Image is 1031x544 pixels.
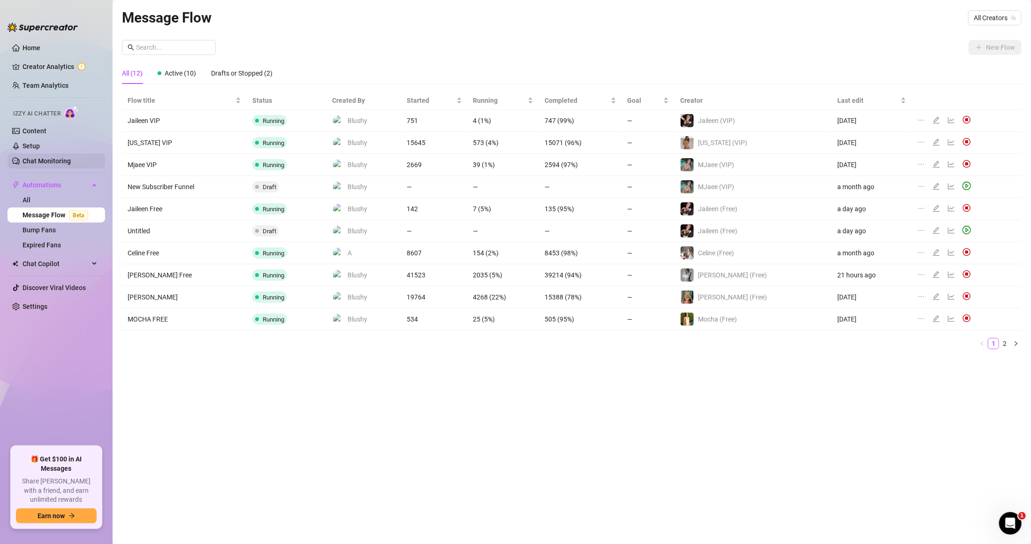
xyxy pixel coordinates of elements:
button: right [1010,338,1022,349]
span: ellipsis [917,138,925,146]
span: right [1013,341,1019,346]
td: a month ago [832,242,911,264]
td: — [622,308,675,330]
td: 747 (99%) [539,110,622,132]
span: A [348,248,352,258]
span: Earn now [38,512,65,520]
th: Completed [539,92,622,110]
td: [PERSON_NAME] [122,286,247,308]
span: Running [473,95,526,106]
a: Discover Viral Videos [23,284,86,291]
td: 21 hours ago [832,264,911,286]
span: 1 [1018,512,1026,520]
td: — [622,264,675,286]
td: New Subscriber Funnel [122,176,247,198]
th: Running [468,92,539,110]
span: Running [263,139,284,146]
button: Earn nowarrow-right [16,508,97,523]
button: New Flow [969,40,1022,55]
span: line-chart [948,271,955,278]
span: Share [PERSON_NAME] with a friend, and earn unlimited rewards [16,477,97,505]
td: a month ago [832,176,911,198]
span: Running [263,117,284,124]
span: line-chart [948,249,955,256]
img: Blushy [333,270,344,281]
td: 4268 (22%) [468,286,539,308]
div: All (12) [122,68,143,78]
span: Jaileen (VIP) [698,117,735,124]
img: Ellie (Free) [681,291,694,304]
a: Creator Analytics exclamation-circle [23,59,98,74]
span: ellipsis [917,227,925,234]
td: — [401,176,467,198]
img: svg%3e [963,270,971,278]
img: svg%3e [963,292,971,300]
span: ellipsis [917,249,925,256]
img: svg%3e [963,160,971,168]
span: Blushy [348,270,368,280]
img: Blushy [333,160,344,170]
td: 15071 (96%) [539,132,622,154]
span: edit [932,138,940,146]
span: ellipsis [917,315,925,322]
span: ellipsis [917,293,925,300]
th: Status [247,92,326,110]
img: Blushy [333,226,344,237]
td: MOCHA FREE [122,308,247,330]
span: [PERSON_NAME] (Free) [698,293,767,301]
a: Content [23,127,46,135]
img: Celine (Free) [681,246,694,260]
td: 2035 (5%) [468,264,539,286]
td: [DATE] [832,286,911,308]
span: Draft [263,228,276,235]
span: line-chart [948,116,955,124]
img: Blushy [333,138,344,148]
input: Search... [136,42,210,53]
img: Mocha (Free) [681,313,694,326]
img: svg%3e [963,138,971,146]
span: ellipsis [917,161,925,168]
span: arrow-right [68,513,75,519]
span: Running [263,294,284,301]
span: ellipsis [917,205,925,212]
img: Blushy [333,204,344,215]
td: — [622,286,675,308]
img: logo-BBDzfeDw.svg [8,23,78,32]
span: play-circle [963,182,971,190]
img: Blushy [333,314,344,325]
img: Jaileen (Free) [681,224,694,238]
span: MJaee (VIP) [698,161,734,169]
th: Creator [675,92,832,110]
span: Chat Copilot [23,256,89,271]
span: Automations [23,177,89,192]
td: — [622,198,675,220]
td: — [539,220,622,242]
th: Started [401,92,467,110]
td: 25 (5%) [468,308,539,330]
td: [US_STATE] VIP [122,132,247,154]
td: 19764 [401,286,467,308]
td: Celine Free [122,242,247,264]
a: Team Analytics [23,82,68,89]
span: [US_STATE] (VIP) [698,139,747,146]
span: edit [932,271,940,278]
span: edit [932,315,940,322]
span: Blushy [348,115,368,126]
span: Flow title [128,95,234,106]
td: 505 (95%) [539,308,622,330]
span: Completed [545,95,609,106]
td: — [401,220,467,242]
img: Blushy [333,182,344,192]
td: a day ago [832,220,911,242]
a: All [23,196,30,204]
span: ellipsis [917,271,925,278]
span: edit [932,116,940,124]
td: — [622,110,675,132]
span: line-chart [948,227,955,234]
span: edit [932,161,940,168]
img: MJaee (VIP) [681,180,694,193]
li: 1 [988,338,999,349]
span: edit [932,205,940,212]
span: Started [407,95,454,106]
span: Draft [263,184,276,191]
